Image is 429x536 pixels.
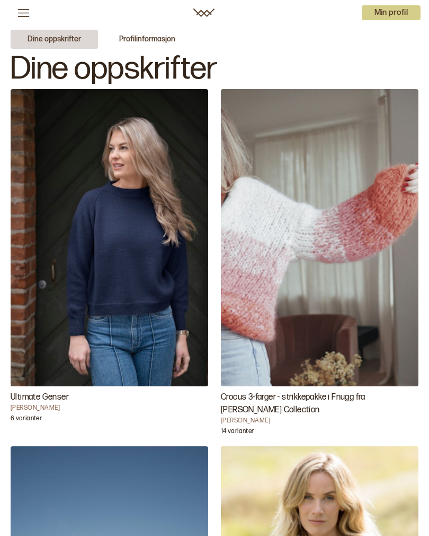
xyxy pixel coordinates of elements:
[362,5,421,20] button: User dropdown
[11,404,208,412] h4: [PERSON_NAME]
[221,417,418,425] h4: [PERSON_NAME]
[193,8,215,17] a: Woolit
[221,427,254,438] p: 14 varianter
[11,414,42,425] p: 6 varianter
[11,89,208,386] img: Ane Kydland ThomassenUltimate Genser
[11,30,98,49] button: Dine oppskrifter
[11,89,208,434] a: Ultimate Genser
[362,5,421,20] p: Min profil
[221,89,418,386] img: Camilla PihlCrocus 3-farger - strikkepakke i Fnugg fra Camilla Pihl Collection
[221,391,418,417] h3: Crocus 3-farger - strikkepakke i Fnugg fra [PERSON_NAME] Collection
[102,30,192,49] button: Profilinformasjon
[11,391,208,404] h3: Ultimate Genser
[11,53,418,85] h1: Dine oppskrifter
[221,89,418,434] a: Crocus 3-farger - strikkepakke i Fnugg fra Camilla Pihl Collection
